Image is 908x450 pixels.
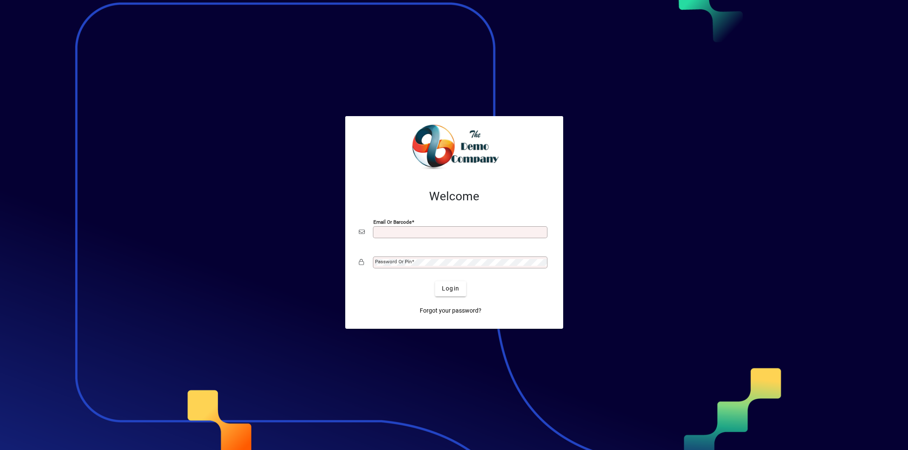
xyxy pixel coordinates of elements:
a: Forgot your password? [416,303,485,319]
span: Forgot your password? [420,306,481,315]
mat-label: Email or Barcode [373,219,412,225]
mat-label: Password or Pin [375,259,412,265]
span: Login [442,284,459,293]
h2: Welcome [359,189,550,204]
button: Login [435,281,466,296]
